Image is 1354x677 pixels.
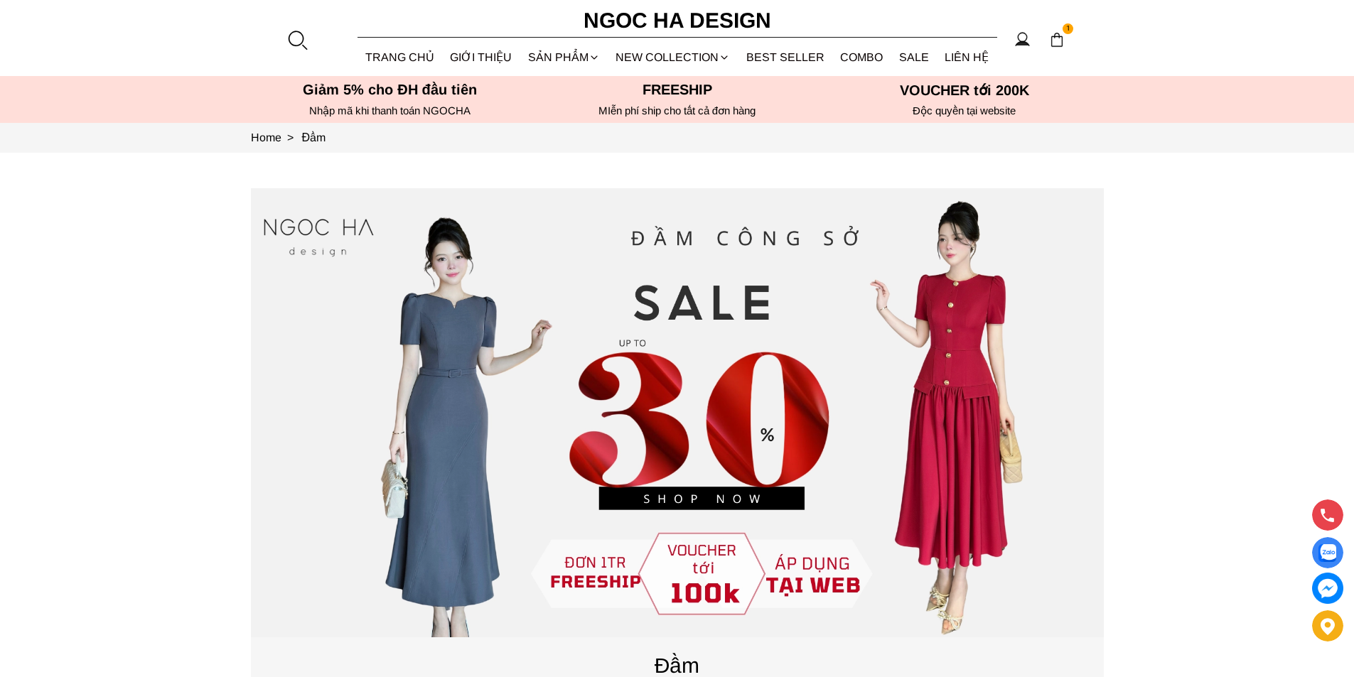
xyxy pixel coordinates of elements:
a: GIỚI THIỆU [442,38,520,76]
a: Link to Đầm [302,131,326,143]
font: Nhập mã khi thanh toán NGOCHA [309,104,471,117]
img: Display image [1318,544,1336,562]
a: messenger [1312,573,1343,604]
span: 1 [1063,23,1074,35]
a: SALE [891,38,937,76]
font: Giảm 5% cho ĐH đầu tiên [303,82,477,97]
h6: Độc quyền tại website [825,104,1104,117]
img: img-CART-ICON-ksit0nf1 [1049,32,1065,48]
a: LIÊN HỆ [937,38,997,76]
a: NEW COLLECTION [608,38,738,76]
div: SẢN PHẨM [520,38,608,76]
a: TRANG CHỦ [358,38,443,76]
a: Display image [1312,537,1343,568]
h5: VOUCHER tới 200K [825,82,1104,99]
a: BEST SELLER [738,38,833,76]
a: Link to Home [251,131,302,143]
span: > [281,131,299,143]
a: Ngoc Ha Design [571,4,784,38]
a: Combo [832,38,891,76]
h6: MIễn phí ship cho tất cả đơn hàng [538,104,817,117]
font: Freeship [643,82,712,97]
